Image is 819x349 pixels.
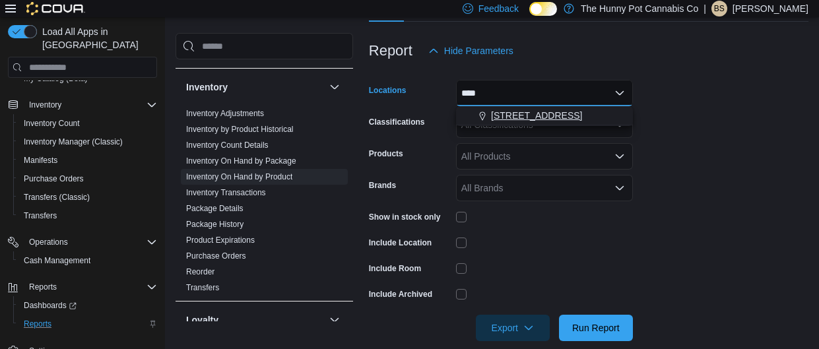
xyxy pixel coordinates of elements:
button: Open list of options [614,183,625,193]
span: Reports [18,316,157,332]
label: Locations [369,85,407,96]
label: Include Room [369,263,421,274]
button: Manifests [13,151,162,170]
span: Transfers [18,208,157,224]
button: Inventory [327,79,343,95]
label: Show in stock only [369,212,441,222]
button: Loyalty [186,313,324,327]
a: Inventory by Product Historical [186,125,294,134]
span: Load All Apps in [GEOGRAPHIC_DATA] [37,25,157,51]
a: Transfers [18,208,62,224]
button: Transfers [13,206,162,225]
span: [STREET_ADDRESS] [491,109,582,122]
label: Products [369,148,403,159]
h3: Loyalty [186,313,218,327]
label: Include Archived [369,289,432,300]
span: Purchase Orders [18,171,157,187]
button: Close list of options [614,88,625,98]
p: | [704,1,706,16]
label: Include Location [369,238,432,248]
a: Package Details [186,204,244,213]
button: Open list of options [614,151,625,162]
span: Inventory Adjustments [186,108,264,119]
span: BS [714,1,725,16]
button: Reports [13,315,162,333]
a: Reports [18,316,57,332]
span: Operations [29,237,68,247]
span: Cash Management [24,255,90,266]
a: Cash Management [18,253,96,269]
label: Classifications [369,117,425,127]
span: Manifests [24,155,57,166]
a: Inventory On Hand by Package [186,156,296,166]
span: Inventory Manager (Classic) [18,134,157,150]
button: Inventory Manager (Classic) [13,133,162,151]
a: Inventory Adjustments [186,109,264,118]
span: Reorder [186,267,214,277]
button: Inventory [186,80,324,94]
a: Reorder [186,267,214,276]
a: Purchase Orders [186,251,246,261]
span: Purchase Orders [24,174,84,184]
span: Transfers (Classic) [18,189,157,205]
span: Package History [186,219,244,230]
button: Transfers (Classic) [13,188,162,206]
span: Transfers [24,210,57,221]
span: Inventory Count [18,115,157,131]
span: Package Details [186,203,244,214]
span: Product Expirations [186,235,255,245]
span: Inventory Count [24,118,80,129]
input: Dark Mode [529,2,557,16]
a: Package History [186,220,244,229]
a: Inventory Transactions [186,188,266,197]
a: Manifests [18,152,63,168]
a: Dashboards [18,298,82,313]
span: Inventory Count Details [186,140,269,150]
a: Inventory Count Details [186,141,269,150]
button: Cash Management [13,251,162,270]
a: Inventory Count [18,115,85,131]
button: Run Report [559,315,633,341]
span: Transfers (Classic) [24,192,90,203]
span: Inventory On Hand by Product [186,172,292,182]
button: [STREET_ADDRESS] [456,106,633,125]
span: Inventory by Product Historical [186,124,294,135]
button: Inventory [3,96,162,114]
button: Operations [3,233,162,251]
button: Hide Parameters [423,38,519,64]
span: Reports [29,282,57,292]
p: The Hunny Pot Cannabis Co [581,1,698,16]
button: Purchase Orders [13,170,162,188]
a: Purchase Orders [18,171,89,187]
h3: Report [369,43,412,59]
span: Reports [24,319,51,329]
button: Reports [24,279,62,295]
span: Hide Parameters [444,44,513,57]
img: Cova [26,2,85,15]
a: Dashboards [13,296,162,315]
label: Brands [369,180,396,191]
span: Operations [24,234,157,250]
span: Inventory [29,100,61,110]
button: Inventory [24,97,67,113]
span: Feedback [478,2,519,15]
span: Inventory [24,97,157,113]
span: Cash Management [18,253,157,269]
span: Manifests [18,152,157,168]
a: Transfers (Classic) [18,189,95,205]
h3: Inventory [186,80,228,94]
a: Inventory On Hand by Product [186,172,292,181]
div: Choose from the following options [456,106,633,125]
span: Transfers [186,282,219,293]
button: Export [476,315,550,341]
button: Loyalty [327,312,343,328]
span: Dashboards [18,298,157,313]
span: Export [484,315,542,341]
button: Operations [24,234,73,250]
p: [PERSON_NAME] [733,1,808,16]
div: Inventory [176,106,353,301]
a: Inventory Manager (Classic) [18,134,128,150]
button: Inventory Count [13,114,162,133]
